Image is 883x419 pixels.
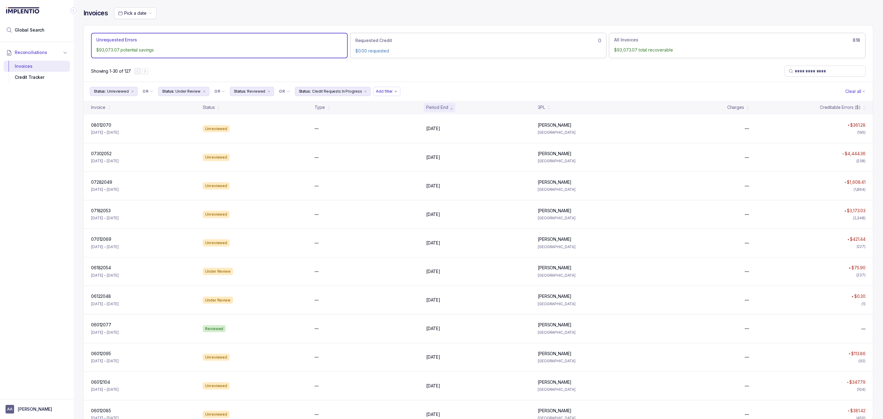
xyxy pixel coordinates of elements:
[124,10,146,16] span: Pick a date
[315,383,319,389] p: —
[6,405,14,413] span: User initials
[315,125,319,132] p: —
[851,265,866,271] p: $75.90
[91,244,119,250] p: [DATE] – [DATE]
[279,89,290,94] li: Filter Chip Connector undefined
[538,301,642,307] p: [GEOGRAPHIC_DATA]
[91,236,111,242] p: 07012069
[538,386,642,393] p: [GEOGRAPHIC_DATA]
[203,297,233,304] div: Under Review
[538,408,571,414] p: [PERSON_NAME]
[745,211,749,217] p: —
[18,406,52,412] p: [PERSON_NAME]
[212,87,227,96] button: Filter Chip Connector undefined
[355,37,392,44] p: Requested Credit
[538,122,571,128] p: [PERSON_NAME]
[15,27,44,33] span: Global Search
[203,382,230,390] div: Unreviewed
[203,182,230,190] div: Unreviewed
[850,408,866,414] p: $381.42
[727,104,744,110] div: Charges
[114,7,156,19] button: Date Range Picker
[745,383,749,389] p: —
[857,244,866,250] div: (227)
[130,89,135,94] div: remove content
[315,354,319,360] p: —
[91,151,112,157] p: 07302052
[745,154,749,160] p: —
[315,154,319,160] p: —
[426,104,448,110] div: Period End
[118,10,146,16] search: Date Range Picker
[851,296,853,297] img: red pointer upwards
[426,411,440,417] p: [DATE]
[847,239,849,240] img: red pointer upwards
[538,322,571,328] p: [PERSON_NAME]
[538,151,571,157] p: [PERSON_NAME]
[91,68,131,74] p: Showing 1-30 of 127
[91,129,119,136] p: [DATE] – [DATE]
[203,354,230,361] div: Unreviewed
[91,408,111,414] p: 06012085
[91,351,111,357] p: 06012095
[426,183,440,189] p: [DATE]
[538,236,571,242] p: [PERSON_NAME]
[614,37,638,43] p: All Invoices
[363,89,368,94] div: remove content
[91,68,131,74] div: Remaining page entries
[9,72,65,83] div: Credit Tracker
[91,301,119,307] p: [DATE] – [DATE]
[214,89,220,94] p: OR
[538,208,571,214] p: [PERSON_NAME]
[203,211,230,218] div: Unreviewed
[426,240,440,246] p: [DATE]
[158,87,209,96] button: Filter Chip Under Review
[315,211,319,217] p: —
[91,122,111,128] p: 08012070
[91,272,119,279] p: [DATE] – [DATE]
[203,325,226,333] div: Reviewed
[175,88,201,94] p: Under Review
[96,37,137,43] p: Unrequested Errors
[90,87,138,96] button: Filter Chip Unreviewed
[315,325,319,332] p: —
[426,154,440,160] p: [DATE]
[538,329,642,336] p: [GEOGRAPHIC_DATA]
[856,158,866,164] div: (238)
[844,210,846,212] img: red pointer upwards
[143,89,148,94] p: OR
[745,125,749,132] p: —
[91,158,119,164] p: [DATE] – [DATE]
[745,354,749,360] p: —
[745,297,749,303] p: —
[91,386,119,393] p: [DATE] – [DATE]
[844,87,867,96] button: Clear Filters
[745,325,749,332] p: —
[426,125,440,132] p: [DATE]
[844,182,846,183] img: red pointer upwards
[538,379,571,385] p: [PERSON_NAME]
[538,104,545,110] div: 3PL
[376,88,393,94] p: Add filter
[847,179,866,185] p: $1,608.41
[6,405,68,413] button: User initials[PERSON_NAME]
[247,88,265,94] p: Reviewed
[203,268,233,275] div: Under Review
[277,87,292,96] button: Filter Chip Connector undefined
[355,48,602,54] p: $0.00 requested
[91,208,111,214] p: 07182053
[315,297,319,303] p: —
[142,68,148,74] button: Next Page
[162,88,174,94] p: Status:
[851,351,866,357] p: $113.86
[295,87,371,96] button: Filter Chip Credit Requests In Progress
[538,215,642,221] p: [GEOGRAPHIC_DATA]
[842,153,844,155] img: red pointer upwards
[426,354,440,360] p: [DATE]
[853,38,860,43] h6: 818
[426,268,440,275] p: [DATE]
[15,49,47,56] span: Reconciliations
[849,353,851,354] img: red pointer upwards
[203,411,230,418] div: Unreviewed
[315,183,319,189] p: —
